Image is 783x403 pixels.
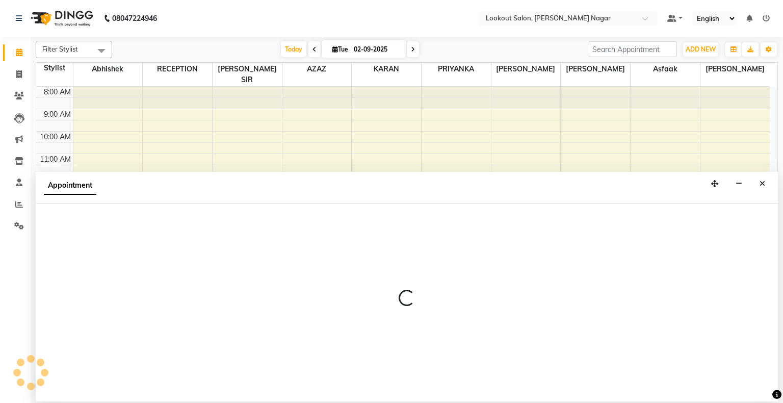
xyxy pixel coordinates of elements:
div: 9:00 AM [42,109,73,120]
input: 2025-09-02 [351,42,402,57]
span: ADD NEW [686,45,716,53]
span: [PERSON_NAME] [561,63,630,75]
span: abhishek [73,63,143,75]
div: 11:00 AM [38,154,73,165]
input: Search Appointment [588,41,677,57]
button: ADD NEW [683,42,718,57]
span: Asfaak [631,63,700,75]
div: Stylist [36,63,73,73]
span: Tue [330,45,351,53]
button: Close [755,176,770,192]
span: Appointment [44,177,96,195]
span: [PERSON_NAME] SIR [213,63,282,86]
span: AZAZ [282,63,352,75]
b: 08047224946 [112,4,157,33]
span: [PERSON_NAME] [700,63,770,75]
span: RECEPTION [143,63,212,75]
div: 10:00 AM [38,132,73,142]
span: Today [281,41,306,57]
span: kARAN [352,63,421,75]
img: logo [26,4,96,33]
span: [PERSON_NAME] [491,63,561,75]
span: PRIYANKA [422,63,491,75]
span: Filter Stylist [42,45,78,53]
div: 8:00 AM [42,87,73,97]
